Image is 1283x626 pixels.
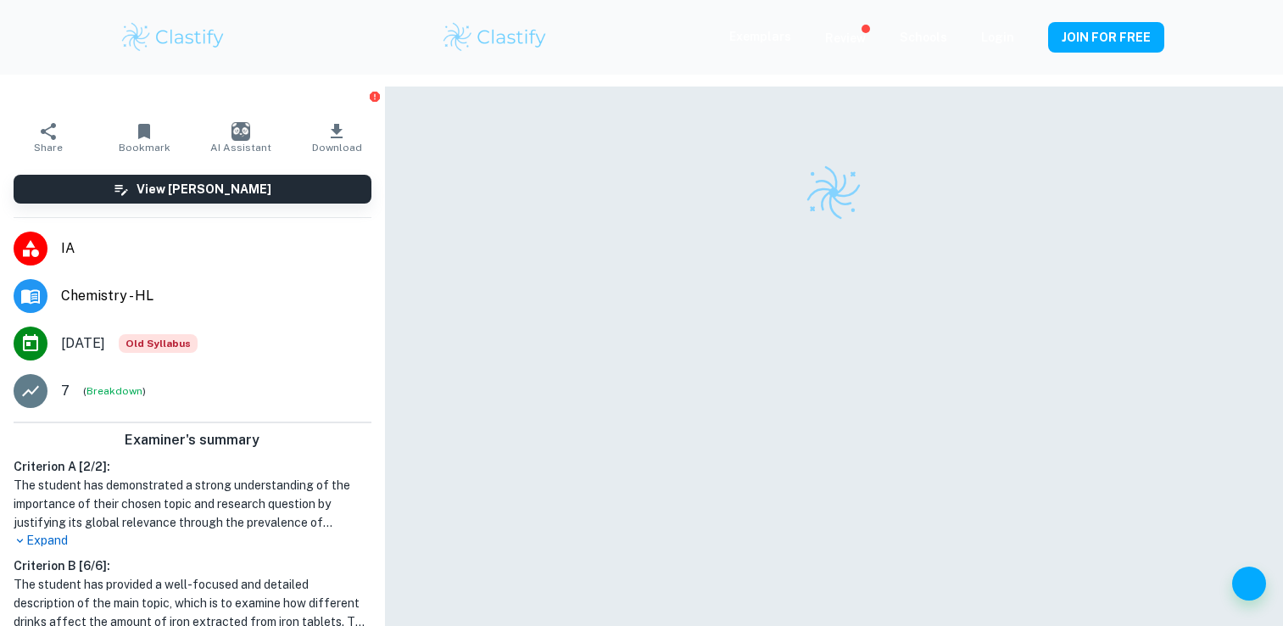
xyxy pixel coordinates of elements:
button: AI Assistant [192,114,288,161]
h6: View [PERSON_NAME] [137,180,271,198]
button: Help and Feedback [1232,567,1266,601]
div: Starting from the May 2025 session, the Chemistry IA requirements have changed. It's OK to refer ... [119,334,198,353]
button: Breakdown [86,383,142,399]
h6: Criterion B [ 6 / 6 ]: [14,556,371,575]
h6: Examiner's summary [7,430,378,450]
h6: Criterion A [ 2 / 2 ]: [14,457,371,476]
img: AI Assistant [231,122,250,141]
span: AI Assistant [210,142,271,154]
img: Clastify logo [804,163,863,222]
button: JOIN FOR FREE [1048,22,1164,53]
button: Report issue [369,90,382,103]
button: View [PERSON_NAME] [14,175,371,204]
a: Login [981,31,1014,44]
img: Clastify logo [441,20,549,54]
span: Chemistry - HL [61,286,371,306]
img: Clastify logo [120,20,227,54]
p: 7 [61,381,70,401]
p: Expand [14,532,371,550]
button: Download [288,114,384,161]
p: Exemplars [729,27,791,46]
span: Bookmark [119,142,170,154]
button: Bookmark [96,114,192,161]
h1: The student has demonstrated a strong understanding of the importance of their chosen topic and r... [14,476,371,532]
p: Review [825,29,866,48]
span: IA [61,238,371,259]
span: Download [312,142,362,154]
a: Schools [900,31,947,44]
span: Old Syllabus [119,334,198,353]
span: ( ) [83,383,146,400]
span: Share [34,142,63,154]
span: [DATE] [61,333,105,354]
